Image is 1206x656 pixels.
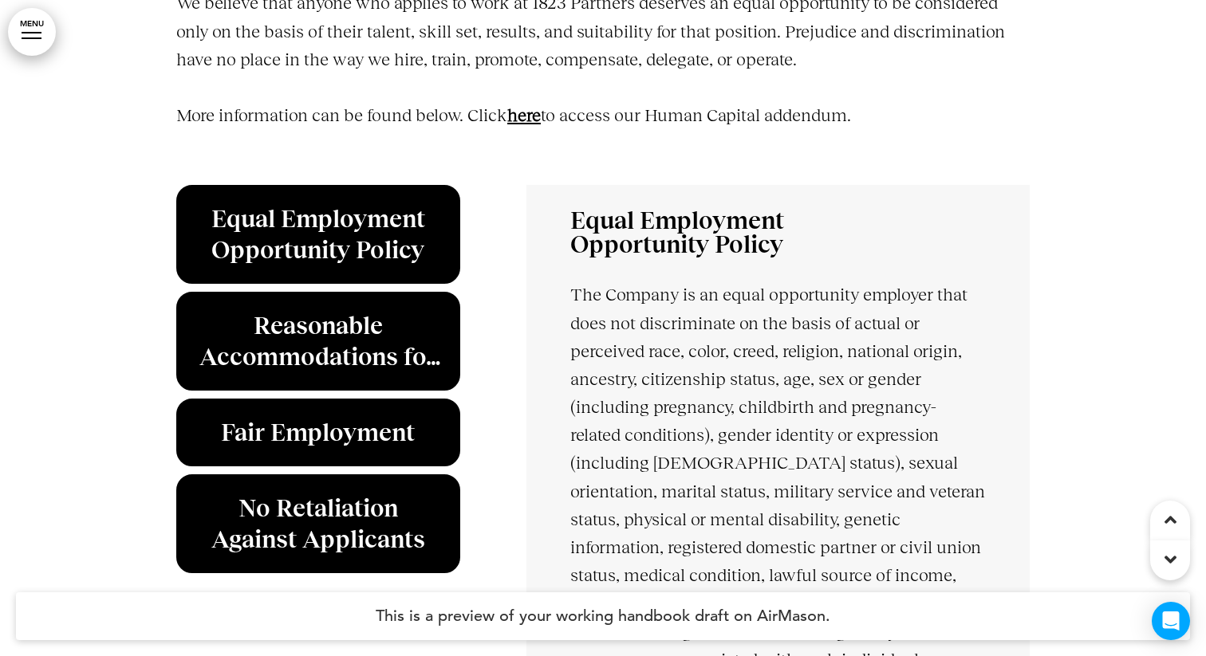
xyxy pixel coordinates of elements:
[1152,602,1190,640] div: Open Intercom Messenger
[195,310,442,372] h6: Reasonable Accommodations for Applicants
[507,105,541,125] a: here
[195,493,442,555] h6: No Retaliation Against Applicants
[570,209,986,257] h6: Equal Employment Opportunity Policy
[195,203,442,265] h6: Equal Employment Opportunity Policy
[8,8,56,56] a: MENU
[195,417,442,448] h6: Fair Employment
[176,101,1030,157] p: More information can be found below. Click to access our Human Capital addendum.
[16,592,1190,640] h4: This is a preview of your working handbook draft on AirMason.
